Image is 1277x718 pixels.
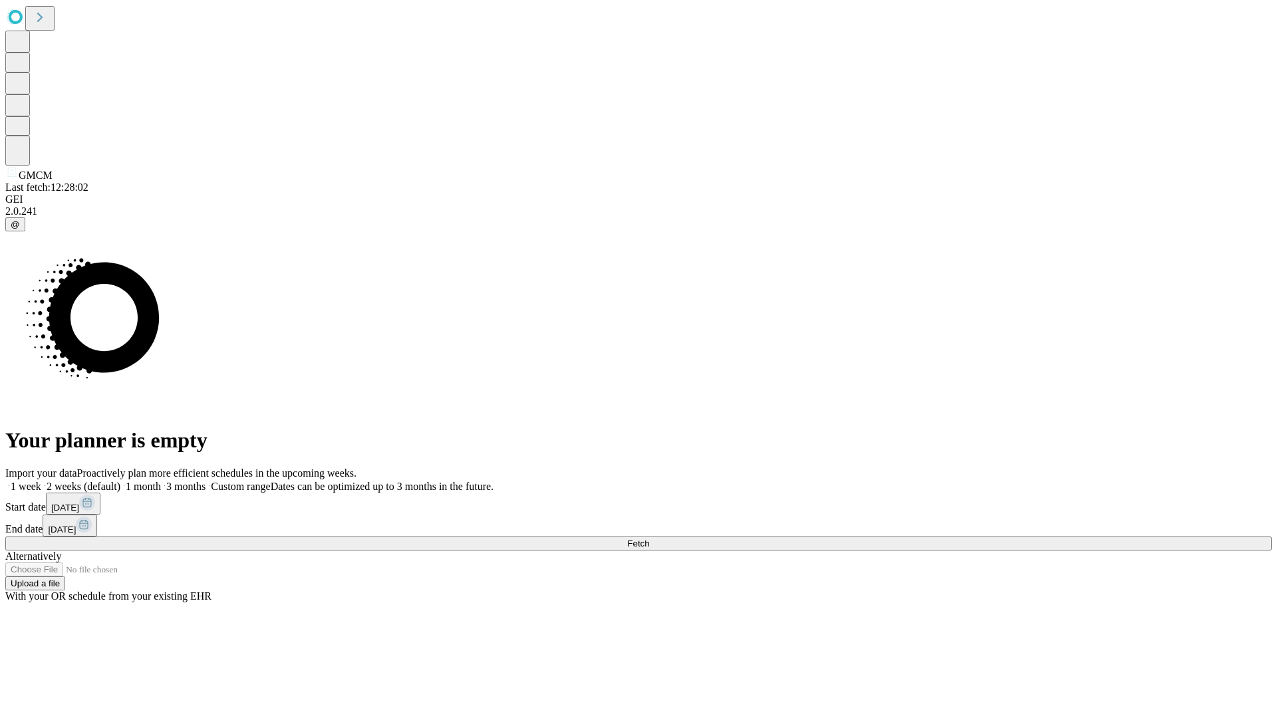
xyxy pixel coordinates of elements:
[211,481,270,492] span: Custom range
[43,515,97,537] button: [DATE]
[47,481,120,492] span: 2 weeks (default)
[11,481,41,492] span: 1 week
[271,481,494,492] span: Dates can be optimized up to 3 months in the future.
[11,219,20,229] span: @
[51,503,79,513] span: [DATE]
[5,537,1272,550] button: Fetch
[48,525,76,535] span: [DATE]
[5,181,88,193] span: Last fetch: 12:28:02
[5,493,1272,515] div: Start date
[627,538,649,548] span: Fetch
[166,481,206,492] span: 3 months
[5,205,1272,217] div: 2.0.241
[19,170,53,181] span: GMCM
[5,515,1272,537] div: End date
[5,550,61,562] span: Alternatively
[5,590,212,602] span: With your OR schedule from your existing EHR
[5,428,1272,453] h1: Your planner is empty
[5,467,77,479] span: Import your data
[126,481,161,492] span: 1 month
[77,467,356,479] span: Proactively plan more efficient schedules in the upcoming weeks.
[5,217,25,231] button: @
[46,493,100,515] button: [DATE]
[5,193,1272,205] div: GEI
[5,576,65,590] button: Upload a file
